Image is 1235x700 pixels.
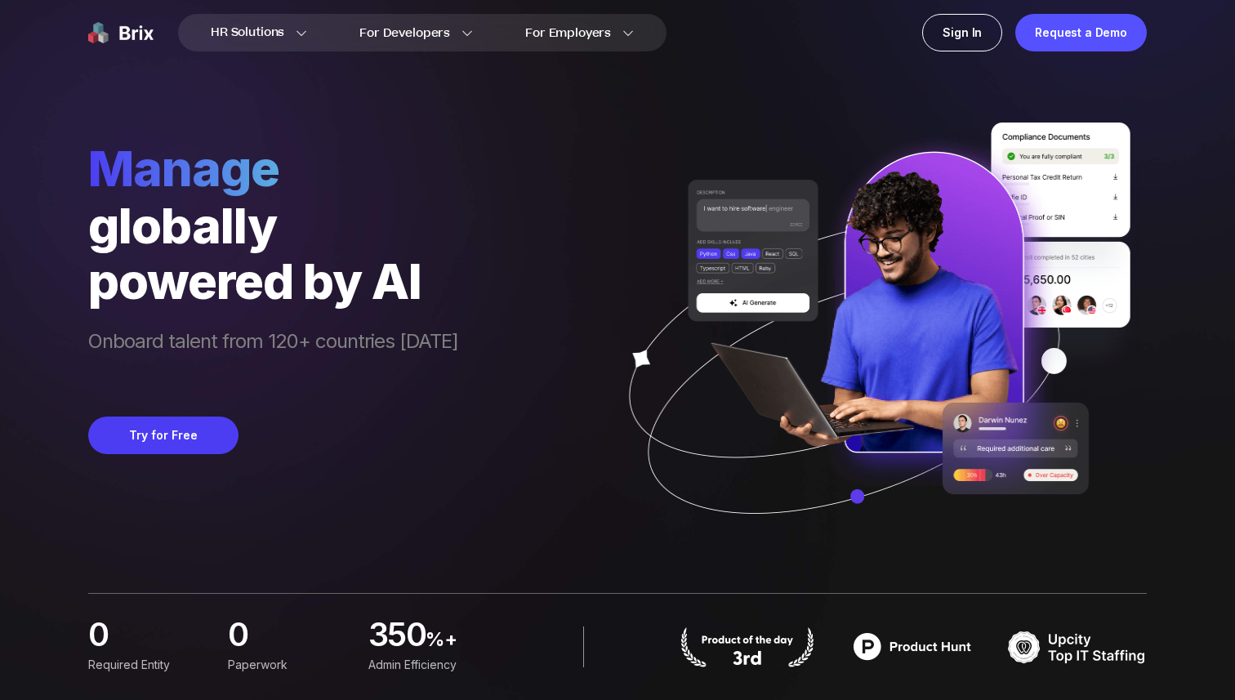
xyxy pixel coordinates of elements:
span: 350 [368,620,426,653]
div: globally [88,198,458,253]
img: ai generate [600,123,1147,562]
a: Sign In [922,14,1002,51]
a: Request a Demo [1015,14,1147,51]
span: HR Solutions [211,20,284,46]
span: Onboard talent from 120+ countries [DATE] [88,328,458,384]
button: Try for Free [88,417,239,454]
div: Admin Efficiency [368,656,488,674]
div: powered by AI [88,253,458,309]
div: Paperwork [228,656,348,674]
img: product hunt badge [843,626,982,667]
span: manage [88,139,458,198]
span: 0 [88,620,108,648]
img: TOP IT STAFFING [1008,626,1147,667]
span: For Developers [359,25,450,42]
span: For Employers [525,25,611,42]
span: 0 [228,620,247,648]
span: %+ [426,626,488,659]
div: Required Entity [88,656,208,674]
img: product hunt badge [678,626,817,667]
